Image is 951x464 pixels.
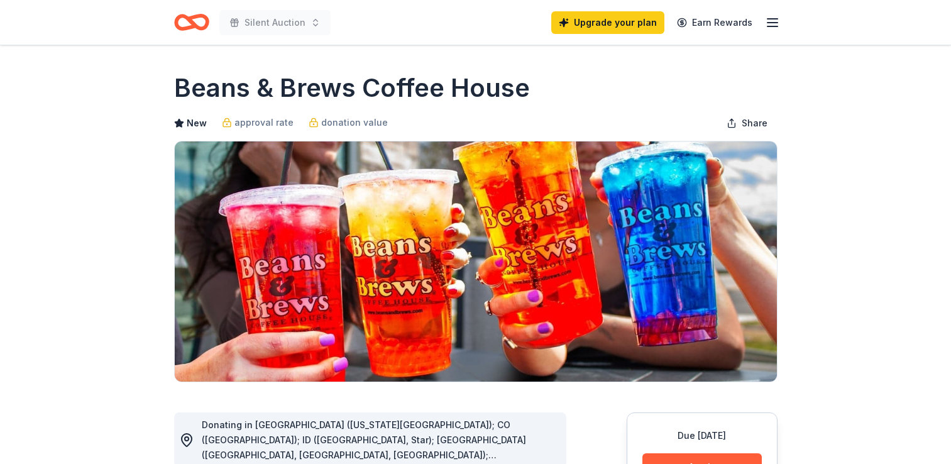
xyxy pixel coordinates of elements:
[234,115,294,130] span: approval rate
[219,10,331,35] button: Silent Auction
[245,15,305,30] span: Silent Auction
[174,70,530,106] h1: Beans & Brews Coffee House
[222,115,294,130] a: approval rate
[174,8,209,37] a: Home
[742,116,767,131] span: Share
[551,11,664,34] a: Upgrade your plan
[717,111,778,136] button: Share
[669,11,760,34] a: Earn Rewards
[321,115,388,130] span: donation value
[175,141,777,382] img: Image for Beans & Brews Coffee House
[187,116,207,131] span: New
[642,428,762,443] div: Due [DATE]
[309,115,388,130] a: donation value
